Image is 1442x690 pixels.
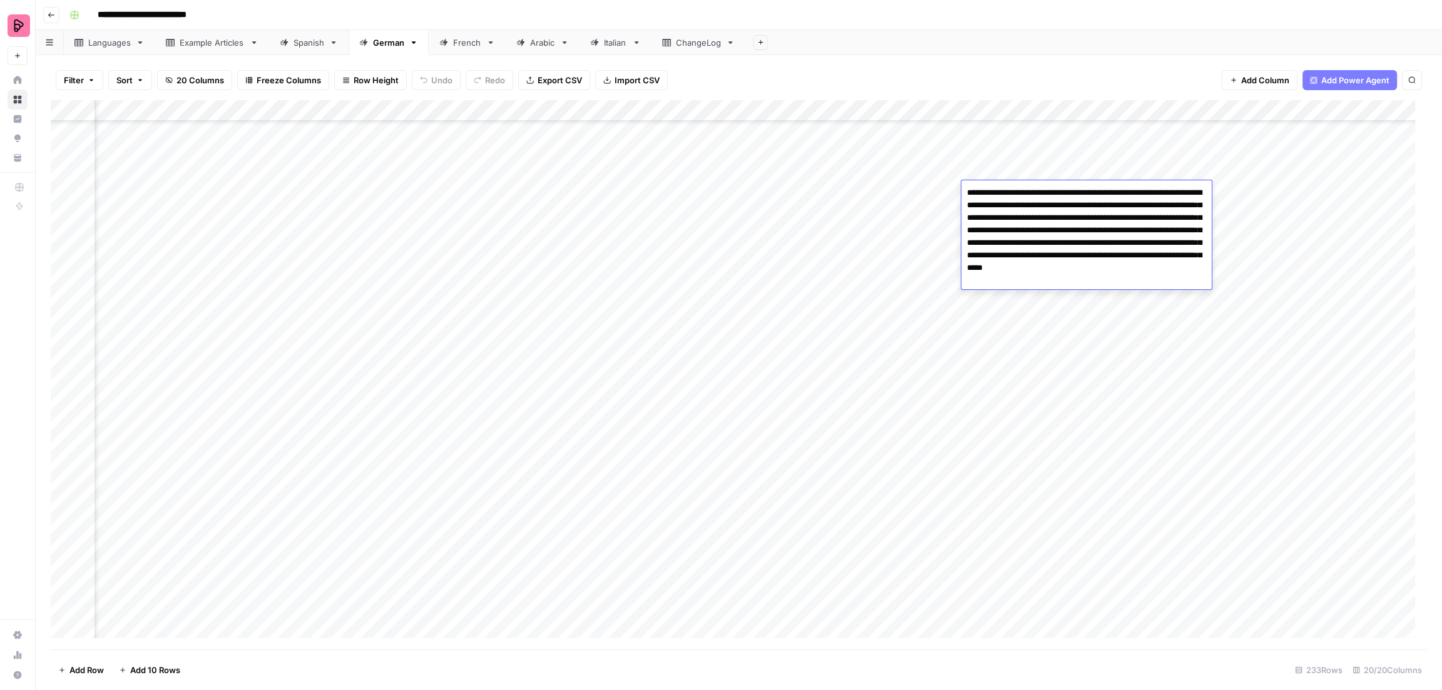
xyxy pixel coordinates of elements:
span: Import CSV [615,74,660,86]
a: ChangeLog [652,30,745,55]
span: Undo [431,74,453,86]
a: Arabic [506,30,580,55]
a: Your Data [8,148,28,168]
a: Spanish [269,30,349,55]
span: Add 10 Rows [130,664,180,676]
button: 20 Columns [157,70,232,90]
span: Freeze Columns [257,74,321,86]
button: Add Row [51,660,111,680]
button: Add Power Agent [1302,70,1397,90]
div: ChangeLog [676,36,721,49]
a: Opportunities [8,128,28,148]
span: Row Height [354,74,399,86]
div: German [373,36,404,49]
button: Workspace: Preply [8,10,28,41]
a: Example Articles [155,30,269,55]
button: Import CSV [595,70,668,90]
button: Export CSV [518,70,590,90]
a: German [349,30,429,55]
button: Redo [466,70,513,90]
span: Filter [64,74,84,86]
button: Add Column [1222,70,1297,90]
a: Languages [64,30,155,55]
span: Export CSV [538,74,582,86]
div: Example Articles [180,36,245,49]
button: Undo [412,70,461,90]
a: Home [8,70,28,90]
button: Help + Support [8,665,28,685]
div: French [453,36,481,49]
a: Browse [8,90,28,110]
a: Usage [8,645,28,665]
a: Settings [8,625,28,645]
div: Arabic [530,36,555,49]
div: Spanish [294,36,324,49]
span: 20 Columns [176,74,224,86]
button: Freeze Columns [237,70,329,90]
span: Add Power Agent [1321,74,1389,86]
a: French [429,30,506,55]
span: Add Row [69,664,104,676]
button: Filter [56,70,103,90]
span: Redo [485,74,505,86]
span: Add Column [1241,74,1289,86]
div: Languages [88,36,131,49]
button: Sort [108,70,152,90]
button: Row Height [334,70,407,90]
div: 20/20 Columns [1347,660,1427,680]
button: Add 10 Rows [111,660,188,680]
div: Italian [604,36,627,49]
img: Preply Logo [8,14,30,37]
a: Italian [580,30,652,55]
span: Sort [116,74,133,86]
div: 233 Rows [1290,660,1347,680]
a: Insights [8,109,28,129]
